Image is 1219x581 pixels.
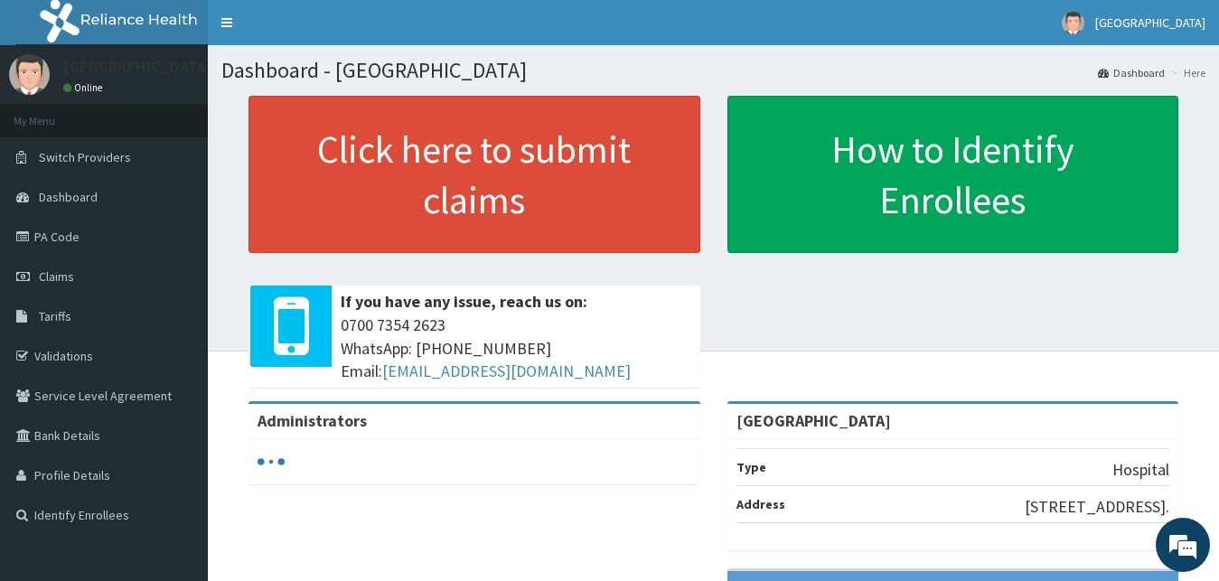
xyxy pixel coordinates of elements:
div: Minimize live chat window [296,9,340,52]
b: If you have any issue, reach us on: [341,291,587,312]
img: User Image [9,54,50,95]
b: Type [736,459,766,475]
div: Chat with us now [94,101,304,125]
b: Administrators [258,410,367,431]
p: [GEOGRAPHIC_DATA] [63,59,212,75]
span: Dashboard [39,189,98,205]
span: 0700 7354 2623 WhatsApp: [PHONE_NUMBER] Email: [341,314,691,383]
a: Online [63,81,107,94]
p: [STREET_ADDRESS]. [1025,495,1169,519]
span: [GEOGRAPHIC_DATA] [1095,14,1205,31]
a: Click here to submit claims [248,96,700,253]
a: [EMAIL_ADDRESS][DOMAIN_NAME] [382,361,631,381]
textarea: Type your message and hit 'Enter' [9,389,344,452]
img: d_794563401_company_1708531726252_794563401 [33,90,73,136]
span: Tariffs [39,308,71,324]
strong: [GEOGRAPHIC_DATA] [736,410,891,431]
a: How to Identify Enrollees [727,96,1179,253]
li: Here [1167,65,1205,80]
span: Switch Providers [39,149,131,165]
img: User Image [1062,12,1084,34]
h1: Dashboard - [GEOGRAPHIC_DATA] [221,59,1205,82]
a: Dashboard [1098,65,1165,80]
svg: audio-loading [258,448,285,475]
b: Address [736,496,785,512]
p: Hospital [1112,458,1169,482]
span: Claims [39,268,74,285]
span: We're online! [105,175,249,358]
